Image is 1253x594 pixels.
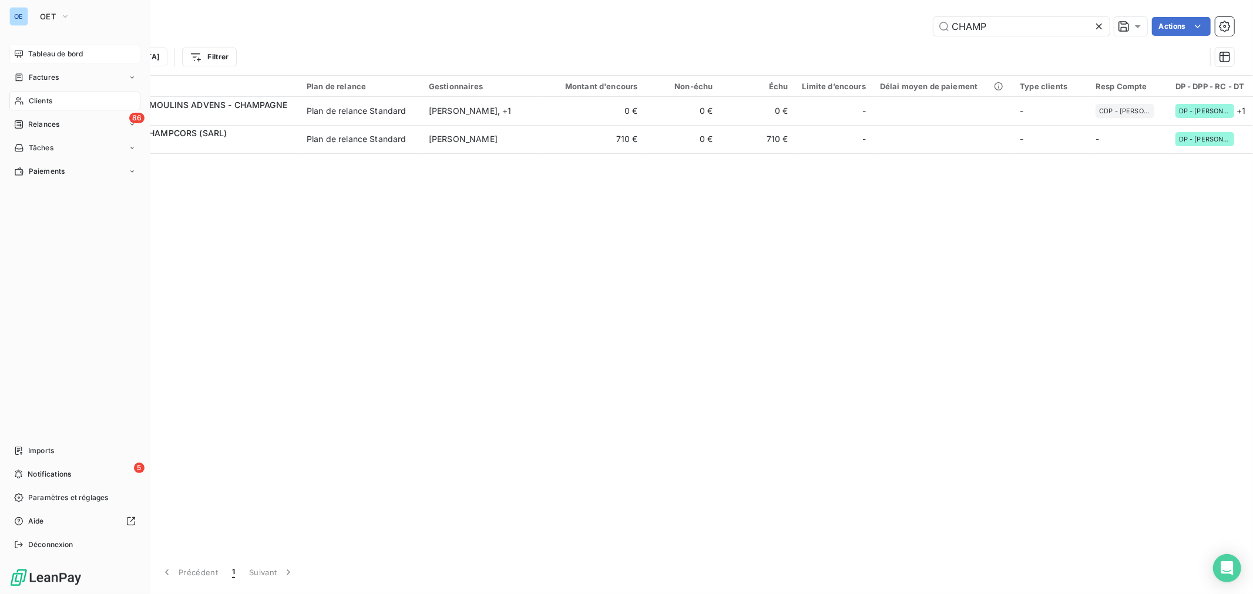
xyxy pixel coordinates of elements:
[720,97,795,125] td: 0 €
[28,516,44,526] span: Aide
[29,72,59,83] span: Factures
[134,463,145,473] span: 5
[307,105,407,117] div: Plan de relance Standard
[645,97,720,125] td: 0 €
[544,125,645,153] td: 710 €
[81,100,287,110] span: CMOUREU - LES MOULINS ADVENS - CHAMPAGNE
[29,143,53,153] span: Tâches
[1096,82,1161,91] div: Resp Compte
[28,119,59,130] span: Relances
[9,568,82,587] img: Logo LeanPay
[28,539,73,550] span: Déconnexion
[551,82,638,91] div: Montant d'encours
[81,128,227,138] span: MINOTERIE DE CHAMPCORS (SARL)
[129,113,145,123] span: 86
[81,111,293,123] span: CMOUREU
[29,96,52,106] span: Clients
[81,139,293,151] span: CMOULINCHA
[544,97,645,125] td: 0 €
[652,82,713,91] div: Non-échu
[28,469,71,480] span: Notifications
[727,82,788,91] div: Échu
[307,133,407,145] div: Plan de relance Standard
[429,105,537,117] div: [PERSON_NAME] , + 1
[307,82,415,91] div: Plan de relance
[154,560,225,585] button: Précédent
[1179,107,1231,114] span: DP - [PERSON_NAME]
[720,125,795,153] td: 710 €
[862,105,866,117] span: -
[1020,82,1081,91] div: Type clients
[28,49,83,59] span: Tableau de bord
[933,17,1110,36] input: Rechercher
[9,512,140,531] a: Aide
[29,166,65,177] span: Paiements
[9,7,28,26] div: OE
[1020,106,1023,116] span: -
[1096,134,1099,144] span: -
[28,492,108,503] span: Paramètres et réglages
[232,566,235,578] span: 1
[1152,17,1211,36] button: Actions
[182,48,236,66] button: Filtrer
[1213,554,1241,582] div: Open Intercom Messenger
[802,82,866,91] div: Limite d’encours
[862,133,866,145] span: -
[1099,107,1151,114] span: CDP - [PERSON_NAME]
[28,446,54,456] span: Imports
[225,560,242,585] button: 1
[429,134,498,144] span: [PERSON_NAME]
[242,560,301,585] button: Suivant
[645,125,720,153] td: 0 €
[1237,104,1245,117] span: + 1
[40,12,56,21] span: OET
[1179,136,1231,143] span: DP - [PERSON_NAME]
[880,82,1006,91] div: Délai moyen de paiement
[1020,134,1023,144] span: -
[429,82,537,91] div: Gestionnaires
